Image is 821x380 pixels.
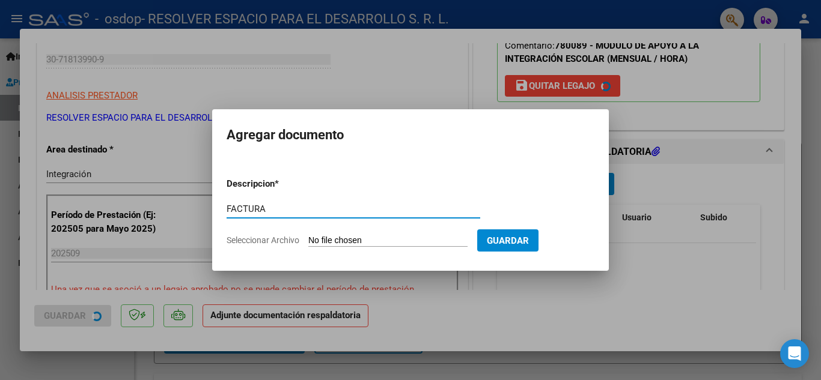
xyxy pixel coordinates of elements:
[227,124,594,146] h2: Agregar documento
[227,177,337,191] p: Descripcion
[780,339,809,368] div: Open Intercom Messenger
[487,235,529,246] span: Guardar
[477,229,539,252] button: Guardar
[227,235,299,245] span: Seleccionar Archivo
